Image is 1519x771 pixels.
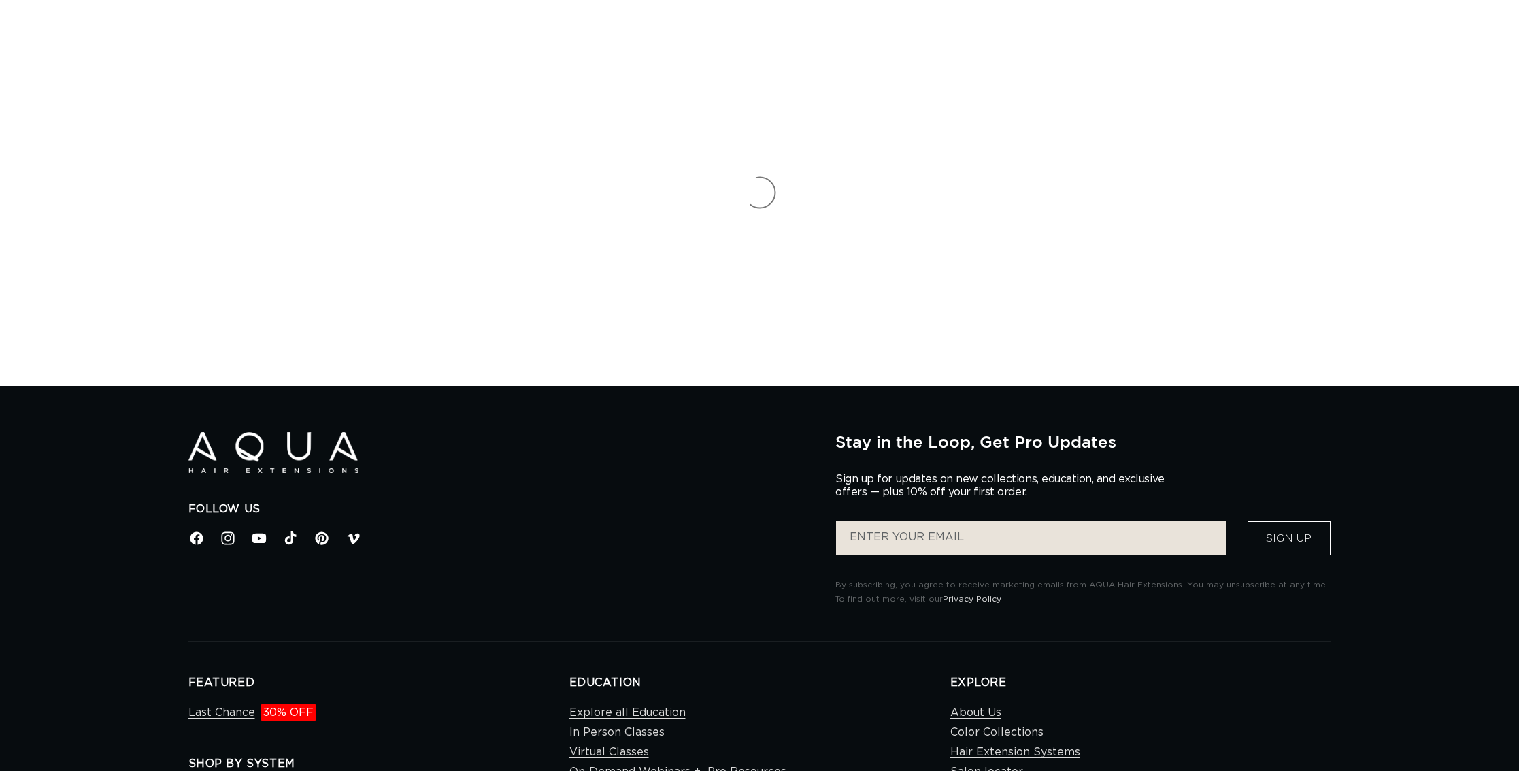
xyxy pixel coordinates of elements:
span: 30% OFF [261,704,316,721]
h2: SHOP BY SYSTEM [188,757,569,771]
input: ENTER YOUR EMAIL [836,521,1225,555]
h2: EDUCATION [569,676,950,690]
h2: EXPLORE [950,676,1331,690]
h2: Follow Us [188,502,816,516]
a: Virtual Classes [569,742,649,762]
h2: FEATURED [188,676,569,690]
a: Explore all Education [569,703,686,723]
h2: Stay in the Loop, Get Pro Updates [835,432,1331,451]
a: Privacy Policy [943,595,1001,603]
p: By subscribing, you agree to receive marketing emails from AQUA Hair Extensions. You may unsubscr... [835,578,1331,607]
a: Color Collections [950,723,1044,742]
a: In Person Classes [569,723,665,742]
img: Aqua Hair Extensions [188,432,358,474]
button: Sign Up [1248,521,1331,555]
a: Last Chance30% OFF [188,703,316,723]
p: Sign up for updates on new collections, education, and exclusive offers — plus 10% off your first... [835,473,1175,499]
a: Hair Extension Systems [950,742,1080,762]
a: About Us [950,703,1001,723]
